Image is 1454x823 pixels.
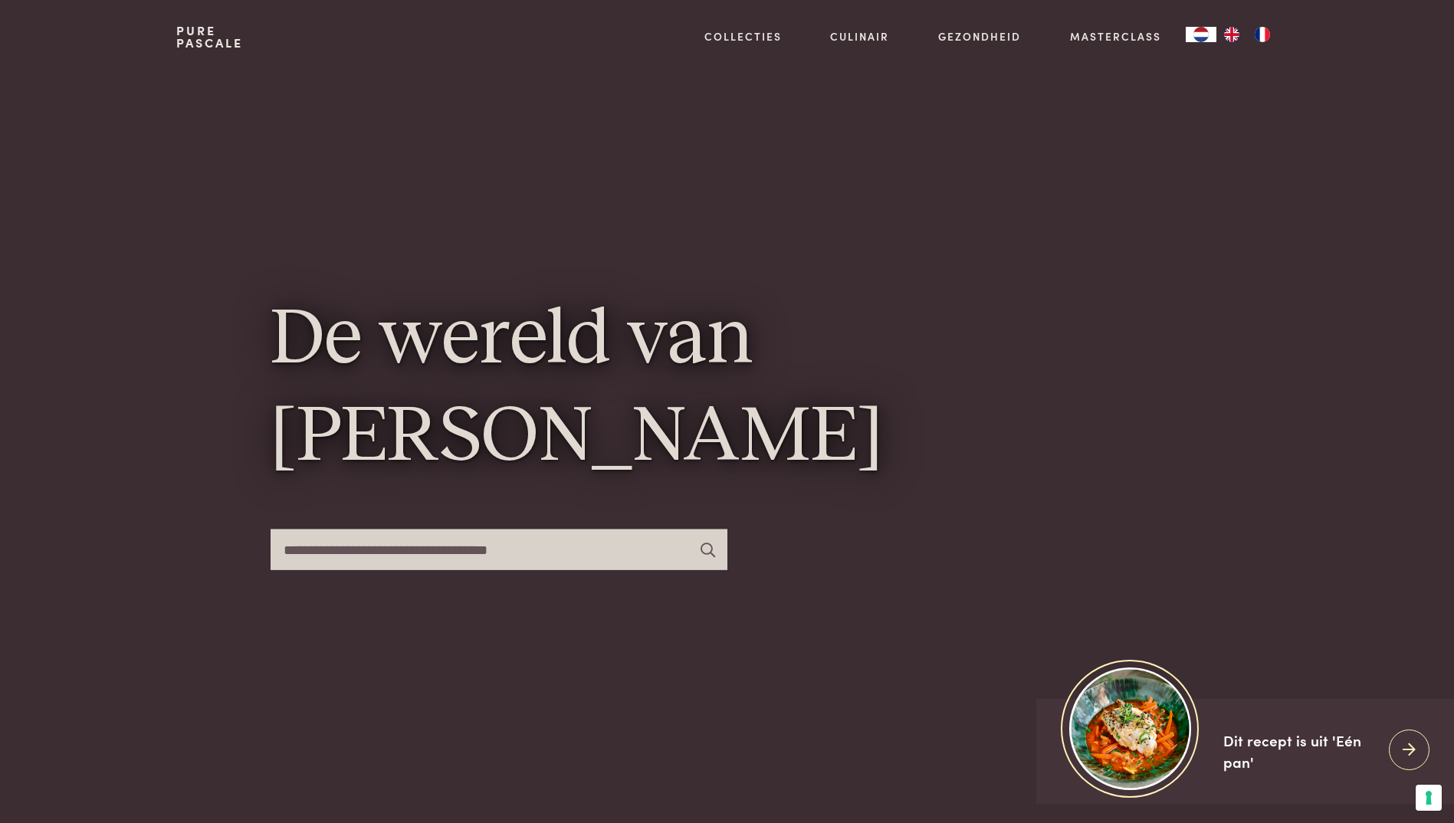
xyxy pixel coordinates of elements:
[1186,27,1216,42] div: Language
[1036,699,1454,804] a: https://admin.purepascale.com/wp-content/uploads/2025/08/home_recept_link.jpg Dit recept is uit '...
[271,292,1184,487] h1: De wereld van [PERSON_NAME]
[176,25,243,49] a: PurePascale
[1186,27,1278,42] aside: Language selected: Nederlands
[1186,27,1216,42] a: NL
[1070,28,1161,44] a: Masterclass
[1416,785,1442,811] button: Uw voorkeuren voor toestemming voor trackingtechnologieën
[1069,667,1191,789] img: https://admin.purepascale.com/wp-content/uploads/2025/08/home_recept_link.jpg
[938,28,1021,44] a: Gezondheid
[1216,27,1278,42] ul: Language list
[1223,730,1377,773] div: Dit recept is uit 'Eén pan'
[1216,27,1247,42] a: EN
[1247,27,1278,42] a: FR
[704,28,782,44] a: Collecties
[830,28,889,44] a: Culinair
